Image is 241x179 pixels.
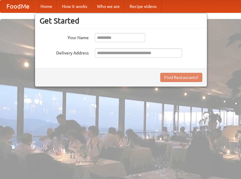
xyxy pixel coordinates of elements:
[40,48,89,56] label: Delivery Address
[125,0,161,13] a: Recipe videos
[160,73,202,82] button: Find Restaurants!
[40,33,89,41] label: Your Name
[57,0,92,13] a: How it works
[36,0,57,13] a: Home
[0,0,36,13] a: FoodMe
[40,16,202,25] h3: Get Started
[92,0,125,13] a: Who we are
